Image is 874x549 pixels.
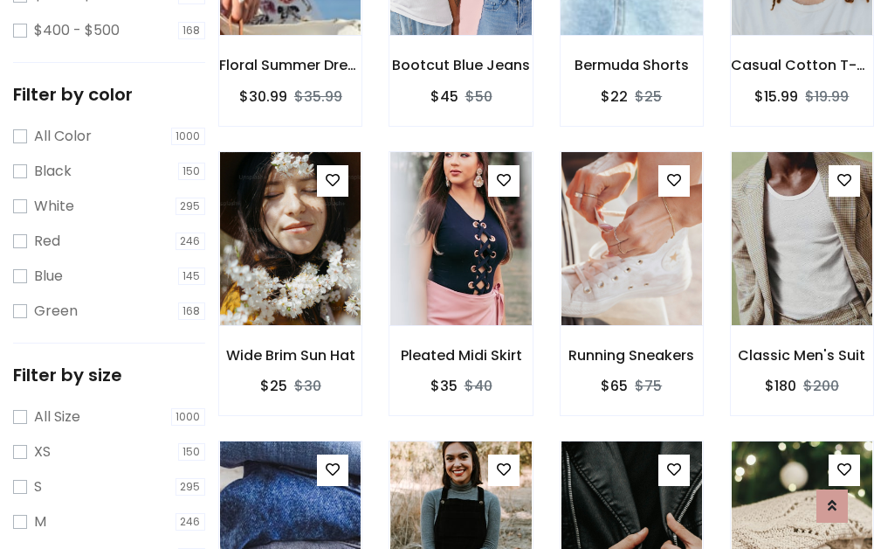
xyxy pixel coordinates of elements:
[34,301,78,322] label: Green
[635,376,662,396] del: $75
[34,476,42,497] label: S
[294,87,342,107] del: $35.99
[175,513,206,531] span: 246
[34,161,72,182] label: Black
[178,268,206,285] span: 145
[754,88,798,105] h6: $15.99
[731,57,873,73] h6: Casual Cotton T-Shirt
[175,478,206,496] span: 295
[178,302,206,320] span: 168
[34,511,46,532] label: M
[430,378,458,394] h6: $35
[175,233,206,250] span: 246
[805,87,849,107] del: $19.99
[765,378,796,394] h6: $180
[731,347,873,364] h6: Classic Men's Suit
[13,365,205,386] h5: Filter by size
[13,84,205,105] h5: Filter by color
[601,378,628,394] h6: $65
[34,20,120,41] label: $400 - $500
[465,376,492,396] del: $40
[239,88,287,105] h6: $30.99
[561,347,703,364] h6: Running Sneakers
[175,198,206,215] span: 295
[178,163,206,180] span: 150
[389,347,532,364] h6: Pleated Midi Skirt
[171,408,206,426] span: 1000
[561,57,703,73] h6: Bermuda Shorts
[34,441,51,462] label: XS
[601,88,628,105] h6: $22
[430,88,458,105] h6: $45
[465,87,492,107] del: $50
[34,407,80,427] label: All Size
[294,376,321,396] del: $30
[260,378,287,394] h6: $25
[34,196,74,217] label: White
[34,231,60,252] label: Red
[34,126,92,147] label: All Color
[219,347,361,364] h6: Wide Brim Sun Hat
[178,443,206,461] span: 150
[803,376,839,396] del: $200
[219,57,361,73] h6: Floral Summer Dress
[171,128,206,145] span: 1000
[34,266,63,287] label: Blue
[389,57,532,73] h6: Bootcut Blue Jeans
[635,87,662,107] del: $25
[178,22,206,39] span: 168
